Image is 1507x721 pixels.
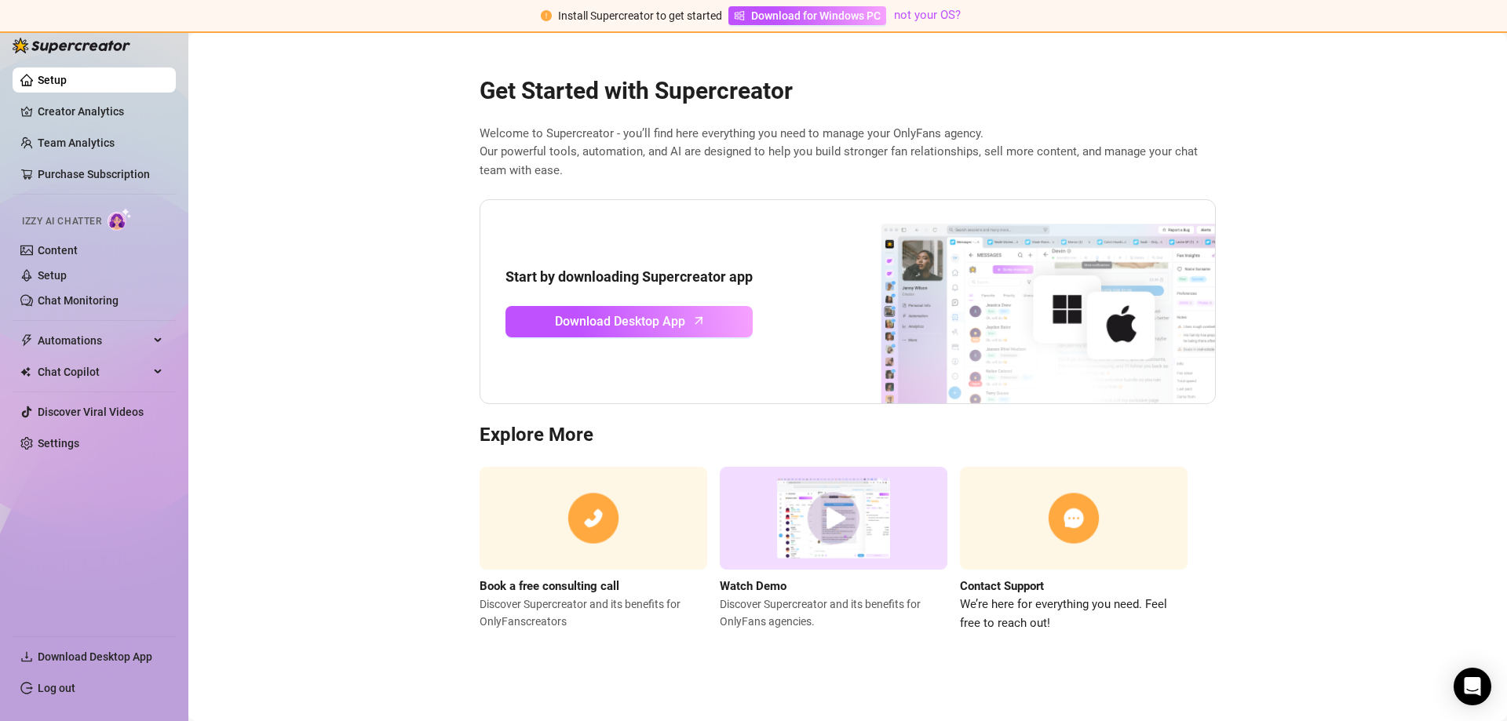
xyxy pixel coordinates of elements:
img: logo-BBDzfeDw.svg [13,38,130,53]
a: Download for Windows PC [728,6,886,25]
span: arrow-up [690,311,708,330]
a: Purchase Subscription [38,162,163,187]
a: Setup [38,74,67,86]
a: Log out [38,682,75,694]
span: thunderbolt [20,334,33,347]
strong: Start by downloading Supercreator app [505,268,753,285]
a: Creator Analytics [38,99,163,124]
strong: Book a free consulting call [480,579,619,593]
span: Discover Supercreator and its benefits for OnlyFans creators [480,595,707,630]
a: Content [38,244,78,257]
img: AI Chatter [108,208,132,231]
span: Izzy AI Chatter [22,214,101,229]
span: windows [734,10,745,21]
a: Download Desktop Apparrow-up [505,306,753,337]
a: Team Analytics [38,137,115,149]
span: Automations [38,328,149,353]
h3: Explore More [480,423,1216,448]
strong: Contact Support [960,579,1044,593]
span: Download Desktop App [555,311,685,331]
img: supercreator demo [720,467,947,570]
a: Discover Viral Videos [38,406,144,418]
img: contact support [960,467,1188,570]
span: download [20,650,33,663]
a: Setup [38,269,67,282]
strong: Watch Demo [720,579,786,593]
a: not your OS? [894,8,961,22]
div: Open Intercom Messenger [1454,668,1491,705]
a: Chat Monitoring [38,294,119,307]
span: Discover Supercreator and its benefits for OnlyFans agencies. [720,595,947,630]
img: Chat Copilot [20,366,31,377]
span: exclamation-circle [541,10,552,21]
span: Welcome to Supercreator - you’ll find here everything you need to manage your OnlyFans agency. Ou... [480,125,1216,180]
img: consulting call [480,467,707,570]
span: Install Supercreator to get started [558,9,722,22]
h2: Get Started with Supercreator [480,76,1216,106]
span: We’re here for everything you need. Feel free to reach out! [960,595,1188,632]
img: download app [823,200,1215,404]
span: Download Desktop App [38,650,152,663]
a: Book a free consulting callDiscover Supercreator and its benefits for OnlyFanscreators [480,467,707,632]
span: Download for Windows PC [751,7,881,24]
a: Watch DemoDiscover Supercreator and its benefits for OnlyFans agencies. [720,467,947,632]
a: Settings [38,437,79,450]
span: Chat Copilot [38,359,149,384]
